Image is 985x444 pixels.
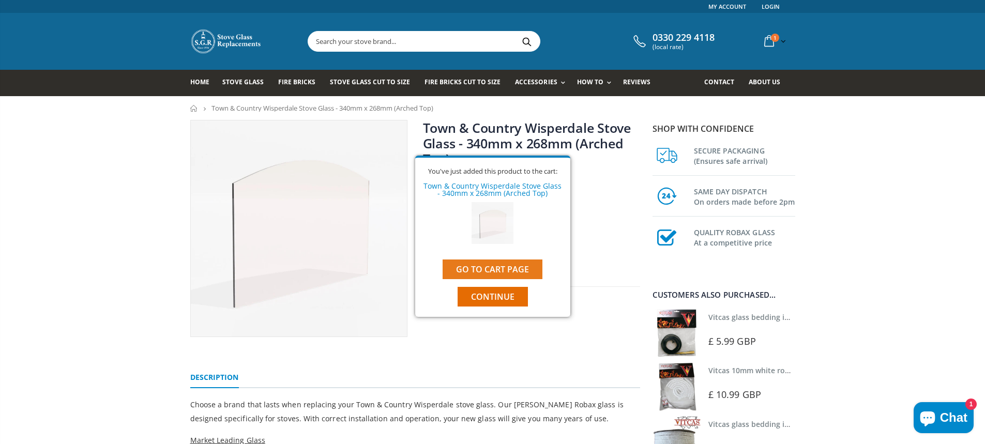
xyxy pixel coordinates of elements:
span: Reviews [623,78,650,86]
span: Contact [704,78,734,86]
a: Go to cart page [443,259,542,279]
a: Vitcas glass bedding in tape - 2mm x 15mm x 2 meters (White) [708,419,928,429]
span: Choose a brand that lasts when replacing your Town & Country Wisperdale stove glass. Our [PERSON_... [190,400,624,423]
span: Accessories [515,78,557,86]
a: Home [190,105,198,112]
img: Vitcas white rope, glue and gloves kit 10mm [653,362,701,410]
span: £ 5.99 GBP [708,335,756,347]
a: Stove Glass [222,70,271,96]
span: Stove Glass [222,78,264,86]
h3: SAME DAY DISPATCH On orders made before 2pm [694,185,795,207]
a: Town & Country Wisperdale Stove Glass - 340mm x 268mm (Arched Top) [423,181,562,198]
span: Town & Country Wisperdale Stove Glass - 340mm x 268mm (Arched Top) [211,103,433,113]
span: £ 10.99 GBP [708,388,761,401]
a: 0330 229 4118 (local rate) [631,32,715,51]
button: Continue [458,287,528,307]
img: Vitcas stove glass bedding in tape [653,309,701,357]
img: ArchedTopstoveglass3_4e9cc529-29e5-45e8-b727-9d0ece8b8691_800x_crop_center.webp [191,120,407,336]
img: Town & Country Wisperdale Stove Glass - 340mm x 268mm (Arched Top) [472,202,513,244]
a: Stove Glass Cut To Size [330,70,418,96]
span: Stove Glass Cut To Size [330,78,410,86]
a: About us [749,70,788,96]
span: Fire Bricks [278,78,315,86]
img: Stove Glass Replacement [190,28,263,54]
span: Continue [471,291,514,302]
a: Home [190,70,217,96]
h3: SECURE PACKAGING (Ensures safe arrival) [694,144,795,166]
span: 0330 229 4118 [653,32,715,43]
span: Home [190,78,209,86]
a: Vitcas glass bedding in tape - 2mm x 10mm x 2 meters [708,312,901,322]
a: Accessories [515,70,570,96]
a: 1 [760,31,788,51]
span: About us [749,78,780,86]
a: Fire Bricks [278,70,323,96]
a: Reviews [623,70,658,96]
span: Fire Bricks Cut To Size [425,78,501,86]
input: Search your stove brand... [308,32,656,51]
div: You've just added this product to the cart: [423,168,563,175]
a: How To [577,70,616,96]
span: (local rate) [653,43,715,51]
a: Town & Country Wisperdale Stove Glass - 340mm x 268mm (Arched Top) [423,119,631,167]
a: Description [190,368,239,388]
p: Shop with confidence [653,123,795,135]
a: Fire Bricks Cut To Size [425,70,508,96]
span: 1 [771,34,779,42]
div: Customers also purchased... [653,291,795,299]
inbox-online-store-chat: Shopify online store chat [911,402,977,436]
a: Vitcas 10mm white rope kit - includes rope seal and glue! [708,365,911,375]
h3: QUALITY ROBAX GLASS At a competitive price [694,225,795,248]
span: How To [577,78,603,86]
button: Search [516,32,539,51]
a: Contact [704,70,742,96]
